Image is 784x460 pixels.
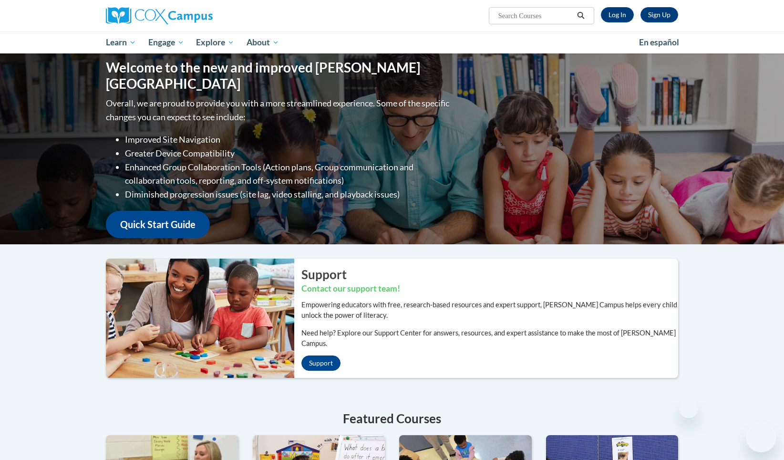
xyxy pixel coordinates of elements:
[106,37,136,48] span: Learn
[106,7,287,24] a: Cox Campus
[574,10,588,21] button: Search
[301,283,678,295] h3: Contact our support team!
[301,328,678,349] p: Need help? Explore our Support Center for answers, resources, and expert assistance to make the m...
[142,31,190,53] a: Engage
[301,355,340,371] a: Support
[301,300,678,321] p: Empowering educators with free, research-based resources and expert support, [PERSON_NAME] Campus...
[301,266,678,283] h2: Support
[639,37,679,47] span: En español
[679,399,698,418] iframe: Close message
[92,31,692,53] div: Main menu
[125,160,452,188] li: Enhanced Group Collaboration Tools (Action plans, Group communication and collaboration tools, re...
[190,31,240,53] a: Explore
[148,37,184,48] span: Engage
[99,259,294,378] img: ...
[640,7,678,22] a: Register
[125,133,452,146] li: Improved Site Navigation
[196,37,234,48] span: Explore
[247,37,279,48] span: About
[125,188,452,201] li: Diminished progression issues (site lag, video stalling, and playback issues)
[106,409,678,428] h4: Featured Courses
[106,60,452,92] h1: Welcome to the new and improved [PERSON_NAME][GEOGRAPHIC_DATA]
[601,7,634,22] a: Log In
[746,422,776,452] iframe: Button to launch messaging window
[106,7,213,24] img: Cox Campus
[106,96,452,124] p: Overall, we are proud to provide you with a more streamlined experience. Some of the specific cha...
[100,31,142,53] a: Learn
[497,10,574,21] input: Search Courses
[125,146,452,160] li: Greater Device Compatibility
[106,211,210,238] a: Quick Start Guide
[240,31,285,53] a: About
[633,32,685,52] a: En español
